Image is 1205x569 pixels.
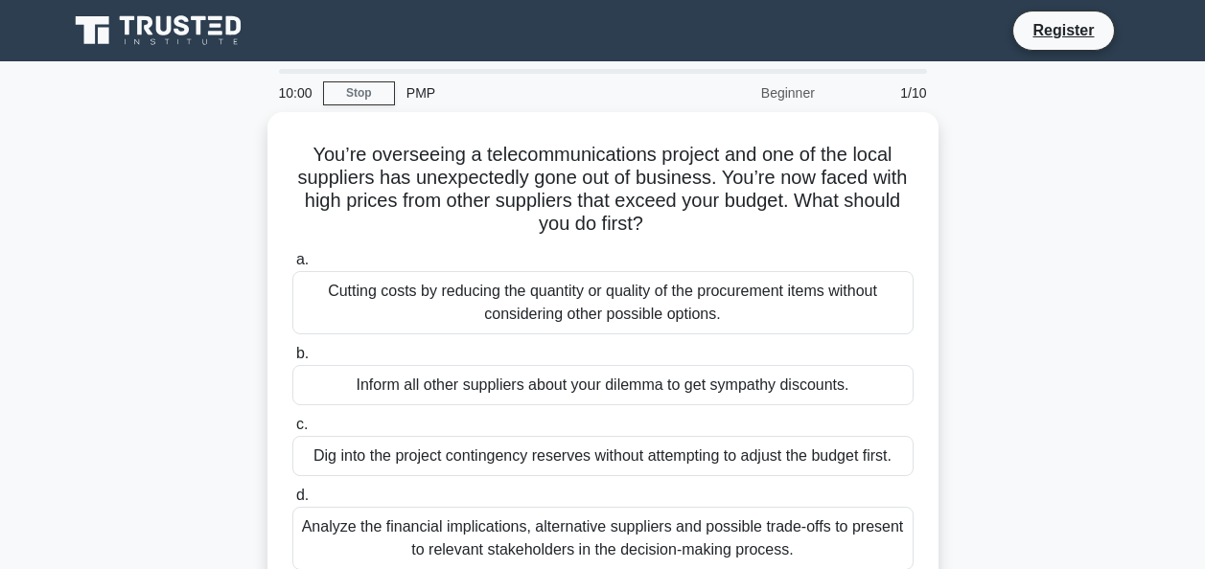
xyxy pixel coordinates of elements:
span: b. [296,345,309,361]
div: 1/10 [826,74,939,112]
div: Cutting costs by reducing the quantity or quality of the procurement items without considering ot... [292,271,914,334]
a: Register [1021,18,1105,42]
div: Dig into the project contingency reserves without attempting to adjust the budget first. [292,436,914,476]
span: a. [296,251,309,267]
span: d. [296,487,309,503]
a: Stop [323,81,395,105]
div: Inform all other suppliers about your dilemma to get sympathy discounts. [292,365,914,405]
div: 10:00 [267,74,323,112]
h5: You’re overseeing a telecommunications project and one of the local suppliers has unexpectedly go... [290,143,915,237]
div: Beginner [659,74,826,112]
span: c. [296,416,308,432]
div: PMP [395,74,659,112]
